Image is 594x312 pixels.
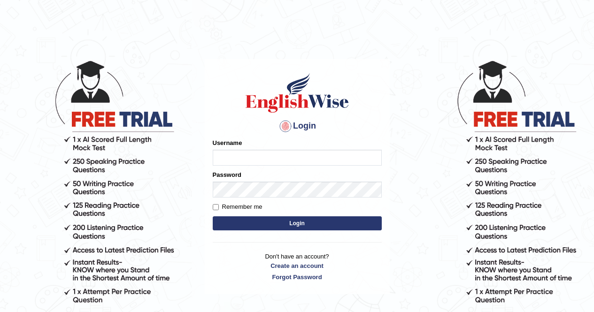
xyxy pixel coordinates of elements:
label: Remember me [213,202,262,212]
label: Password [213,170,241,179]
h4: Login [213,119,382,134]
button: Login [213,216,382,230]
a: Create an account [213,261,382,270]
input: Remember me [213,204,219,210]
label: Username [213,138,242,147]
a: Forgot Password [213,273,382,282]
p: Don't have an account? [213,252,382,281]
img: Logo of English Wise sign in for intelligent practice with AI [244,72,351,114]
